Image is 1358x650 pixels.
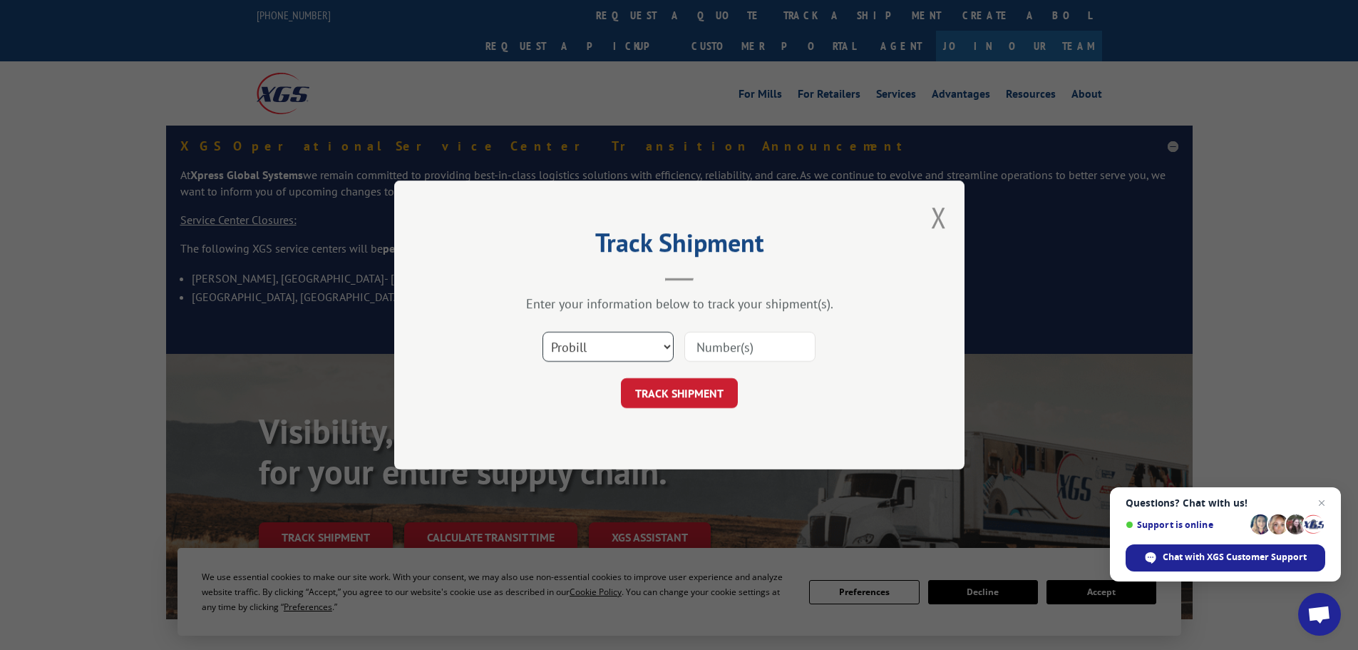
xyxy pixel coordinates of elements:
[1163,551,1307,564] span: Chat with XGS Customer Support
[1126,544,1325,572] span: Chat with XGS Customer Support
[621,378,738,408] button: TRACK SHIPMENT
[684,332,816,362] input: Number(s)
[1298,593,1341,636] a: Open chat
[1126,519,1245,530] span: Support is online
[931,198,947,236] button: Close modal
[465,233,893,260] h2: Track Shipment
[465,295,893,312] div: Enter your information below to track your shipment(s).
[1126,497,1325,509] span: Questions? Chat with us!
